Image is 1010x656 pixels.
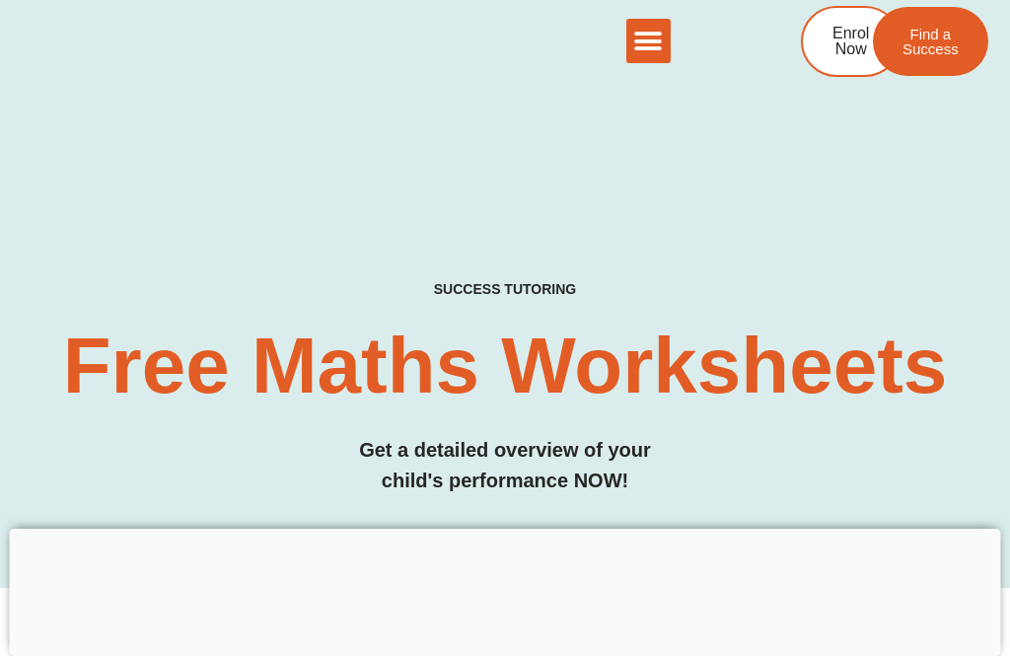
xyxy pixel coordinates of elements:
a: Find a Success [873,7,988,76]
h4: SUCCESS TUTORING​ [50,281,960,298]
h2: Free Maths Worksheets​ [50,327,960,405]
div: Menu Toggle [626,19,671,63]
span: Find a Success [902,27,959,56]
a: Enrol Now [801,6,901,77]
span: Enrol Now [832,26,869,57]
iframe: Advertisement [10,529,1001,651]
h3: Get a detailed overview of your child's performance NOW! [50,435,960,496]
